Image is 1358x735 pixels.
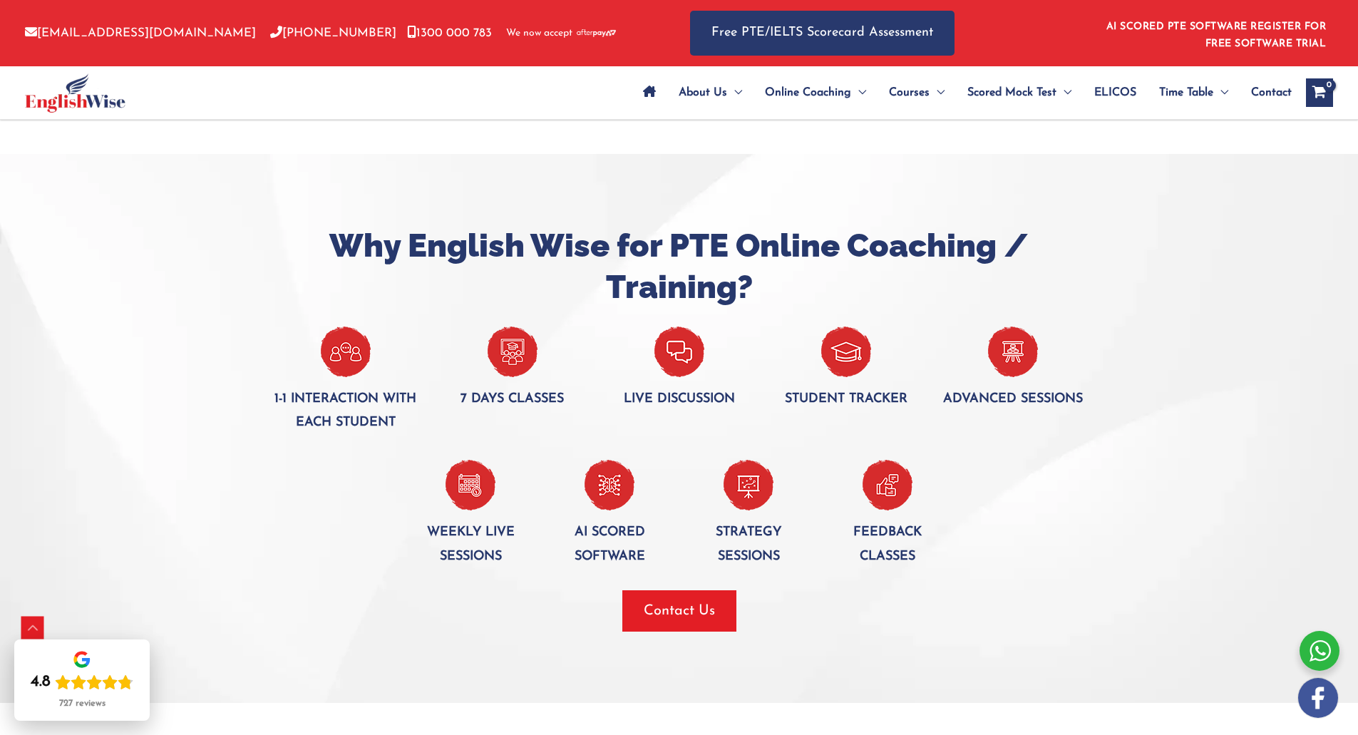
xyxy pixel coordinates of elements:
span: About Us [679,68,727,118]
span: Online Coaching [765,68,851,118]
img: white-facebook.png [1298,678,1338,718]
img: Afterpay-Logo [577,29,616,37]
p: Advanced sessions [940,388,1086,411]
p: 7 days classes [440,388,585,411]
aside: Header Widget 1 [1098,10,1333,56]
a: Scored Mock TestMenu Toggle [956,68,1083,118]
span: Contact [1251,68,1292,118]
img: _student--Tracker [821,327,871,377]
a: Contact [1240,68,1292,118]
a: Time TableMenu Toggle [1148,68,1240,118]
img: Advanced-session [988,327,1038,377]
img: Streadgy-session [724,460,773,510]
img: Weekly-live-session [446,460,495,510]
h2: Why English Wise for PTE Online Coaching / Training? [273,225,1086,309]
a: AI SCORED PTE SOFTWARE REGISTER FOR FREE SOFTWARE TRIAL [1106,21,1327,49]
a: [PHONE_NUMBER] [270,27,396,39]
span: Scored Mock Test [967,68,1056,118]
span: Courses [889,68,930,118]
button: Contact Us [622,590,736,632]
p: Live discussion [607,388,752,411]
a: 1300 000 783 [407,27,492,39]
a: CoursesMenu Toggle [878,68,956,118]
div: 4.8 [31,672,51,692]
a: Free PTE/IELTS Scorecard Assessment [690,11,955,56]
img: One-to-one-inraction [321,327,371,377]
p: Student tracker [773,388,919,411]
a: ELICOS [1083,68,1148,118]
div: Rating: 4.8 out of 5 [31,672,133,692]
img: 7-days-clasess [488,327,537,377]
nav: Site Navigation: Main Menu [632,68,1292,118]
span: ELICOS [1094,68,1136,118]
p: 1-1 interaction with each student [273,388,418,436]
span: Contact Us [644,601,715,621]
span: Time Table [1159,68,1213,118]
img: _AI-Scored-Software [585,460,634,510]
span: We now accept [506,26,572,41]
p: Strategy Sessions [690,521,808,569]
a: View Shopping Cart, empty [1306,78,1333,107]
a: [EMAIL_ADDRESS][DOMAIN_NAME] [25,27,256,39]
p: Feedback classes [829,521,947,569]
span: Menu Toggle [851,68,866,118]
a: About UsMenu Toggle [667,68,753,118]
img: Live-discussion [654,327,704,377]
span: Menu Toggle [1056,68,1071,118]
div: 727 reviews [59,698,106,709]
p: AI Scored software [551,521,669,569]
img: Feadback-classes [863,460,912,510]
p: Weekly live sessions [412,521,530,569]
a: Online CoachingMenu Toggle [753,68,878,118]
span: Menu Toggle [1213,68,1228,118]
img: cropped-ew-logo [25,73,125,113]
span: Menu Toggle [727,68,742,118]
span: Menu Toggle [930,68,945,118]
